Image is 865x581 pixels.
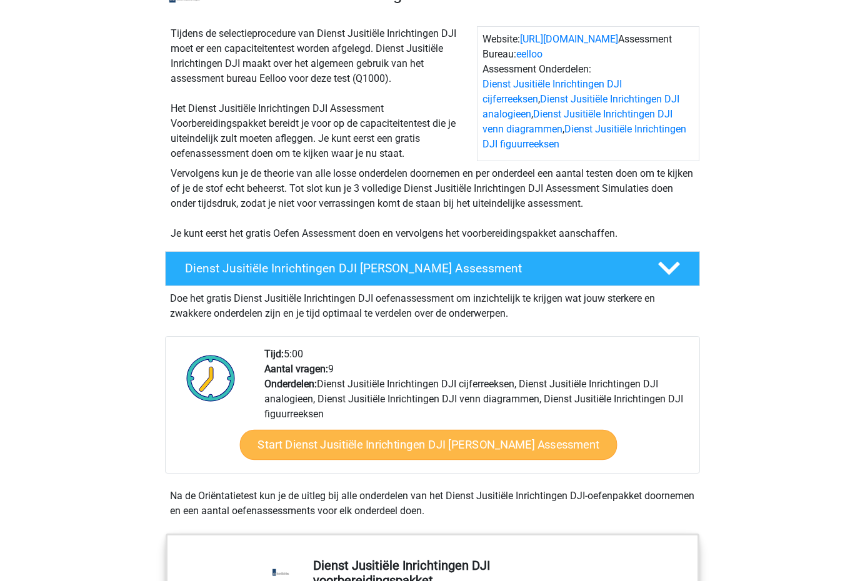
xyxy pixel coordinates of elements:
div: 5:00 9 Dienst Jusitiële Inrichtingen DJI cijferreeksen, Dienst Jusitiële Inrichtingen DJI analogi... [255,347,699,473]
div: Doe het gratis Dienst Jusitiële Inrichtingen DJI oefenassessment om inzichtelijk te krijgen wat j... [165,286,700,321]
a: Dienst Jusitiële Inrichtingen DJI cijferreeksen [482,78,622,105]
div: Na de Oriëntatietest kun je de uitleg bij alle onderdelen van het Dienst Jusitiële Inrichtingen D... [165,489,700,519]
a: Dienst Jusitiële Inrichtingen DJI [PERSON_NAME] Assessment [160,251,705,286]
b: Onderdelen: [264,378,317,390]
div: Website: Assessment Bureau: Assessment Onderdelen: , , , [477,26,699,161]
a: eelloo [516,48,542,60]
h4: Dienst Jusitiële Inrichtingen DJI [PERSON_NAME] Assessment [185,261,637,276]
img: Klok [179,347,242,409]
a: Dienst Jusitiële Inrichtingen DJI venn diagrammen [482,108,672,135]
a: Dienst Jusitiële Inrichtingen DJI figuurreeksen [482,123,686,150]
b: Tijd: [264,348,284,360]
a: [URL][DOMAIN_NAME] [520,33,618,45]
a: Start Dienst Jusitiële Inrichtingen DJI [PERSON_NAME] Assessment [240,430,617,460]
a: Dienst Jusitiële Inrichtingen DJI analogieen [482,93,679,120]
div: Vervolgens kun je de theorie van alle losse onderdelen doornemen en per onderdeel een aantal test... [166,166,699,241]
div: Tijdens de selectieprocedure van Dienst Jusitiële Inrichtingen DJI moet er een capaciteitentest w... [166,26,477,161]
b: Aantal vragen: [264,363,328,375]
